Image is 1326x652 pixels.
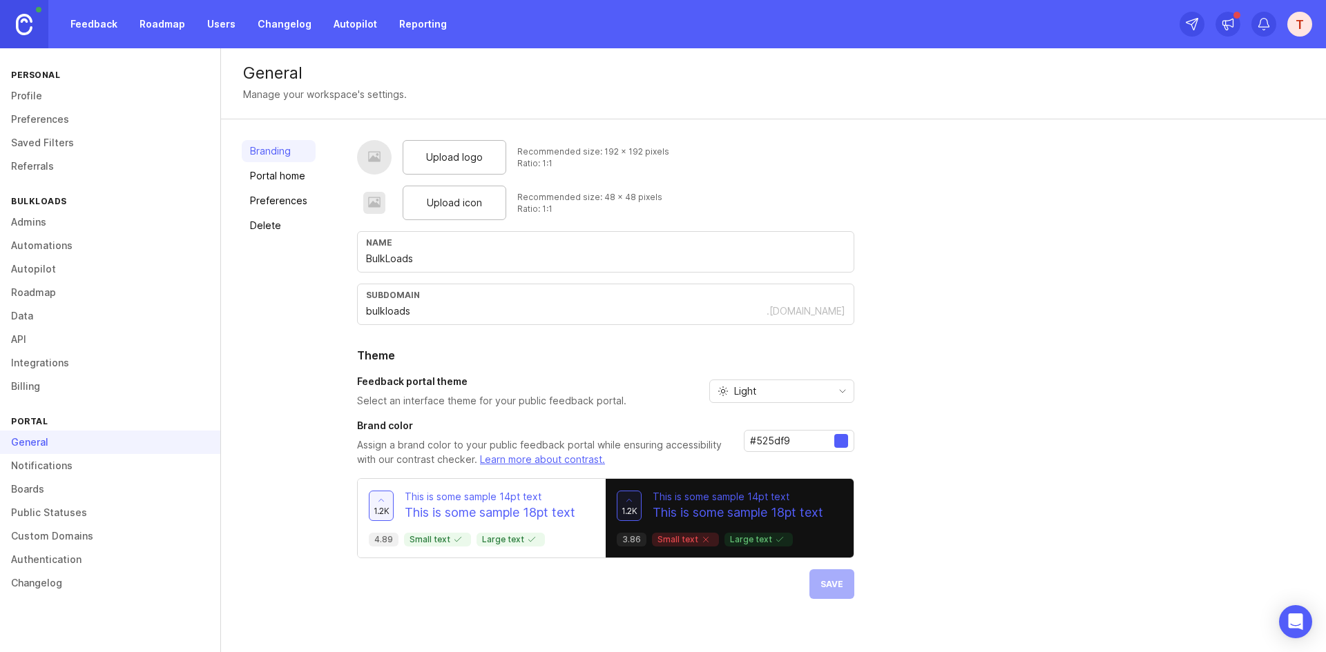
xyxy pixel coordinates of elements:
[242,165,316,187] a: Portal home
[243,87,407,102] div: Manage your workspace's settings.
[405,490,575,504] p: This is some sample 14pt text
[357,438,733,467] p: Assign a brand color to your public feedback portal while ensuring accessibility with our contras...
[410,534,465,545] p: Small text
[16,14,32,35] img: Canny Home
[357,347,854,364] h2: Theme
[357,394,626,408] p: Select an interface theme for your public feedback portal.
[517,203,662,215] div: Ratio: 1:1
[730,534,787,545] p: Large text
[832,386,854,397] svg: toggle icon
[391,12,455,37] a: Reporting
[366,290,845,300] div: subdomain
[517,191,662,203] div: Recommended size: 48 x 48 pixels
[405,504,575,522] p: This is some sample 18pt text
[653,504,823,522] p: This is some sample 18pt text
[242,140,316,162] a: Branding
[622,534,641,545] p: 3.86
[243,65,1304,81] div: General
[480,453,605,465] a: Learn more about contrast.
[617,491,642,521] button: 1.2k
[734,384,756,399] span: Light
[242,215,316,237] a: Delete
[374,534,393,545] p: 4.89
[653,490,823,504] p: This is some sample 14pt text
[357,419,733,433] h3: Brand color
[366,304,767,319] input: Subdomain
[622,505,637,517] span: 1.2k
[426,150,483,165] span: Upload logo
[517,146,669,157] div: Recommended size: 192 x 192 pixels
[517,157,669,169] div: Ratio: 1:1
[62,12,126,37] a: Feedback
[718,386,729,397] svg: prefix icon Sun
[767,304,845,318] div: .[DOMAIN_NAME]
[366,237,845,248] div: Name
[242,190,316,212] a: Preferences
[657,534,713,545] p: Small text
[199,12,244,37] a: Users
[1279,605,1312,638] div: Open Intercom Messenger
[369,491,394,521] button: 1.2k
[482,534,539,545] p: Large text
[427,195,482,210] span: Upload icon
[1287,12,1312,37] button: T
[709,379,854,403] div: toggle menu
[249,12,320,37] a: Changelog
[131,12,193,37] a: Roadmap
[325,12,385,37] a: Autopilot
[374,505,390,517] span: 1.2k
[357,375,626,388] h3: Feedback portal theme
